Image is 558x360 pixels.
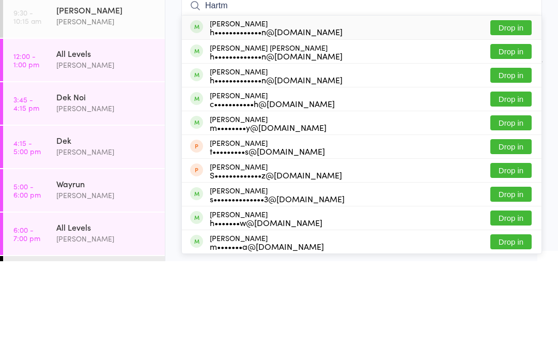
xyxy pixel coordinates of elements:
[210,341,324,349] div: m•••••••a@[DOMAIN_NAME]
[56,332,156,343] div: [PERSON_NAME]
[3,51,165,93] a: 6:00 -6:45 am[PERSON_NAME][PERSON_NAME]
[13,324,40,341] time: 6:00 - 7:00 pm
[490,286,532,301] button: Drop in
[56,71,156,83] div: [PERSON_NAME]
[210,317,322,325] div: h•••••••w@[DOMAIN_NAME]
[210,190,335,206] div: [PERSON_NAME]
[210,309,322,325] div: [PERSON_NAME]
[56,59,156,71] div: [PERSON_NAME]
[181,57,526,68] span: Ground Floor
[56,320,156,332] div: All Levels
[210,222,327,230] div: m••••••••y@[DOMAIN_NAME]
[181,93,542,116] input: Search
[56,114,156,126] div: [PERSON_NAME]
[56,233,156,245] div: Dek
[210,118,343,134] div: [PERSON_NAME]
[210,293,345,302] div: s••••••••••••••3@[DOMAIN_NAME]
[210,151,343,159] div: h•••••••••••••n@[DOMAIN_NAME]
[56,288,156,300] div: [PERSON_NAME]
[490,309,532,324] button: Drop in
[210,214,327,230] div: [PERSON_NAME]
[3,181,165,223] a: 3:45 -4:15 pmDek Noi[PERSON_NAME]
[56,146,156,158] div: All Levels
[3,94,165,137] a: 9:30 -10:15 am[PERSON_NAME][PERSON_NAME]
[490,262,532,277] button: Drop in
[490,333,532,348] button: Drop in
[13,194,39,211] time: 3:45 - 4:15 pm
[3,138,165,180] a: 12:00 -1:00 pmAll Levels[PERSON_NAME]
[13,107,41,124] time: 9:30 - 10:15 am
[490,167,532,182] button: Drop in
[13,64,40,80] time: 6:00 - 6:45 am
[13,281,41,297] time: 5:00 - 6:00 pm
[181,14,542,32] h2: [PERSON_NAME] Check-in
[490,214,532,229] button: Drop in
[13,11,64,28] div: Events for
[181,68,542,78] span: [PERSON_NAME]
[490,238,532,253] button: Drop in
[210,333,324,349] div: [PERSON_NAME]
[3,311,165,354] a: 6:00 -7:00 pmAll Levels[PERSON_NAME]
[3,224,165,267] a: 4:15 -5:00 pmDek[PERSON_NAME]
[210,174,343,183] div: h•••••••••••••n@[DOMAIN_NAME]
[210,237,325,254] div: [PERSON_NAME]
[210,142,343,159] div: [PERSON_NAME] [PERSON_NAME]
[56,201,156,213] div: [PERSON_NAME]
[74,11,126,28] div: At
[210,269,342,278] div: S•••••••••••••z@[DOMAIN_NAME]
[210,261,342,278] div: [PERSON_NAME]
[490,119,532,134] button: Drop in
[210,246,325,254] div: t•••••••••s@[DOMAIN_NAME]
[210,126,343,134] div: h•••••••••••••n@[DOMAIN_NAME]
[13,237,41,254] time: 4:15 - 5:00 pm
[74,28,126,40] div: Any location
[490,190,532,205] button: Drop in
[56,103,156,114] div: [PERSON_NAME]
[181,47,526,57] span: [PERSON_NAME]
[210,166,343,183] div: [PERSON_NAME]
[56,277,156,288] div: Wayrun
[56,190,156,201] div: Dek Noi
[210,198,335,206] div: c•••••••••••h@[DOMAIN_NAME]
[3,268,165,310] a: 5:00 -6:00 pmWayrun[PERSON_NAME]
[13,28,39,40] a: [DATE]
[56,158,156,170] div: [PERSON_NAME]
[13,151,39,167] time: 12:00 - 1:00 pm
[210,285,345,302] div: [PERSON_NAME]
[56,245,156,257] div: [PERSON_NAME]
[181,37,526,47] span: [DATE] 6:00am
[490,143,532,158] button: Drop in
